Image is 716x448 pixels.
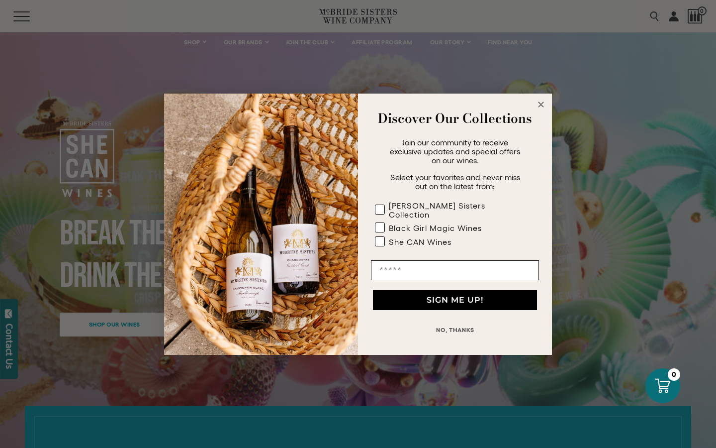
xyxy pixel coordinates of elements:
button: Close dialog [535,99,547,111]
span: Select your favorites and never miss out on the latest from: [390,173,520,191]
input: Email [371,260,539,280]
span: Join our community to receive exclusive updates and special offers on our wines. [390,138,520,165]
div: 0 [668,368,680,381]
strong: Discover Our Collections [378,109,532,128]
button: SIGN ME UP! [373,290,537,310]
button: NO, THANKS [371,320,539,340]
div: She CAN Wines [389,237,451,246]
div: [PERSON_NAME] Sisters Collection [389,201,519,219]
img: 42653730-7e35-4af7-a99d-12bf478283cf.jpeg [164,94,358,355]
div: Black Girl Magic Wines [389,224,482,232]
